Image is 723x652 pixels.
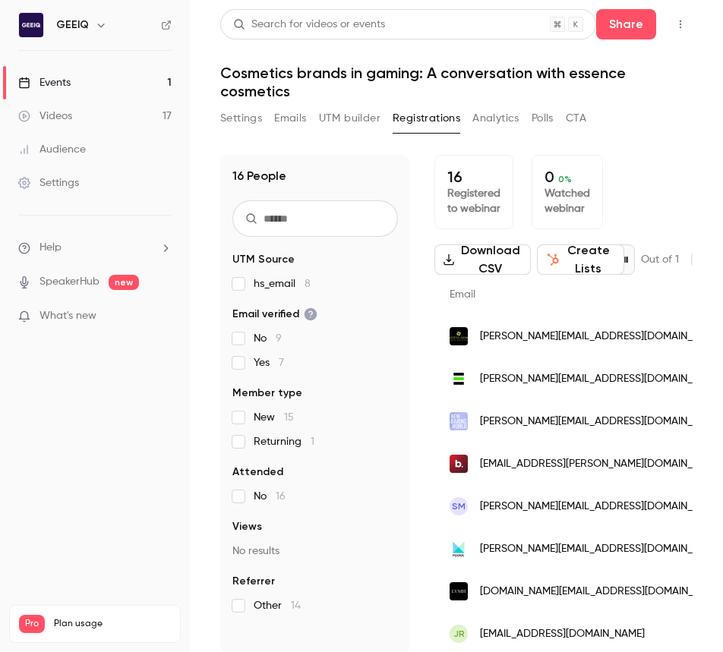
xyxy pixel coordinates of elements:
h1: 16 People [232,167,286,185]
button: Settings [220,106,262,131]
li: help-dropdown-opener [18,240,172,256]
span: JR [453,627,465,641]
span: [EMAIL_ADDRESS][PERSON_NAME][DOMAIN_NAME] [480,456,723,472]
p: Watched webinar [545,186,590,216]
h1: Cosmetics brands in gaming: A conversation with essence cosmetics [220,64,693,100]
span: No [254,331,282,346]
span: [PERSON_NAME][EMAIL_ADDRESS][DOMAIN_NAME] [480,329,723,345]
span: [PERSON_NAME][EMAIL_ADDRESS][DOMAIN_NAME] [480,414,723,430]
button: Analytics [472,106,519,131]
p: Registered to webinar [447,186,500,216]
div: Events [18,75,71,90]
span: 16 [276,491,286,502]
span: Yes [254,355,284,370]
span: Member type [232,386,302,401]
p: Out of 1 [641,252,679,267]
button: Share [596,9,656,39]
span: New [254,410,294,425]
span: hs_email [254,276,311,291]
img: newdaring.world [450,412,468,430]
span: Pro [19,615,45,633]
button: Emails [274,106,306,131]
span: Email verified [232,307,317,322]
img: mana.partners [450,540,468,558]
span: Views [232,519,262,534]
p: No results [232,543,398,559]
span: [PERSON_NAME][EMAIL_ADDRESS][DOMAIN_NAME] [480,499,723,515]
span: 15 [284,412,294,423]
span: UTM Source [232,252,295,267]
span: [EMAIL_ADDRESS][DOMAIN_NAME] [480,626,645,642]
p: 16 [447,168,500,186]
span: Attended [232,465,283,480]
button: Download CSV [434,244,531,275]
span: Other [254,598,301,613]
button: UTM builder [319,106,380,131]
div: Settings [18,175,79,191]
div: Audience [18,142,86,157]
span: Returning [254,434,314,449]
img: GEEIQ [19,13,43,37]
span: 14 [291,600,301,611]
span: 1 [311,436,314,447]
span: Referrer [232,574,275,589]
button: Create Lists [537,244,624,275]
img: believe.com [450,455,468,473]
span: 7 [279,357,284,368]
img: lvmh.com [450,582,468,600]
span: Plan usage [54,618,171,630]
img: haleon.com [450,370,468,388]
a: SpeakerHub [39,274,99,290]
h6: GEEIQ [56,17,89,33]
section: facet-groups [232,252,398,613]
div: Search for videos or events [233,17,385,33]
div: Videos [18,109,72,124]
img: mastuvudesign.com [450,327,468,345]
button: Registrations [393,106,460,131]
button: Polls [532,106,554,131]
span: What's new [39,308,96,324]
span: 0 % [558,174,572,184]
span: SM [452,499,466,513]
span: [PERSON_NAME][EMAIL_ADDRESS][DOMAIN_NAME] [480,371,723,387]
p: 0 [545,168,590,186]
span: Help [39,240,62,256]
span: 9 [276,333,282,344]
span: [PERSON_NAME][EMAIL_ADDRESS][DOMAIN_NAME] [480,541,723,557]
span: new [109,275,139,290]
span: No [254,489,286,504]
span: 8 [305,279,311,289]
button: CTA [566,106,586,131]
span: Email [450,289,475,300]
